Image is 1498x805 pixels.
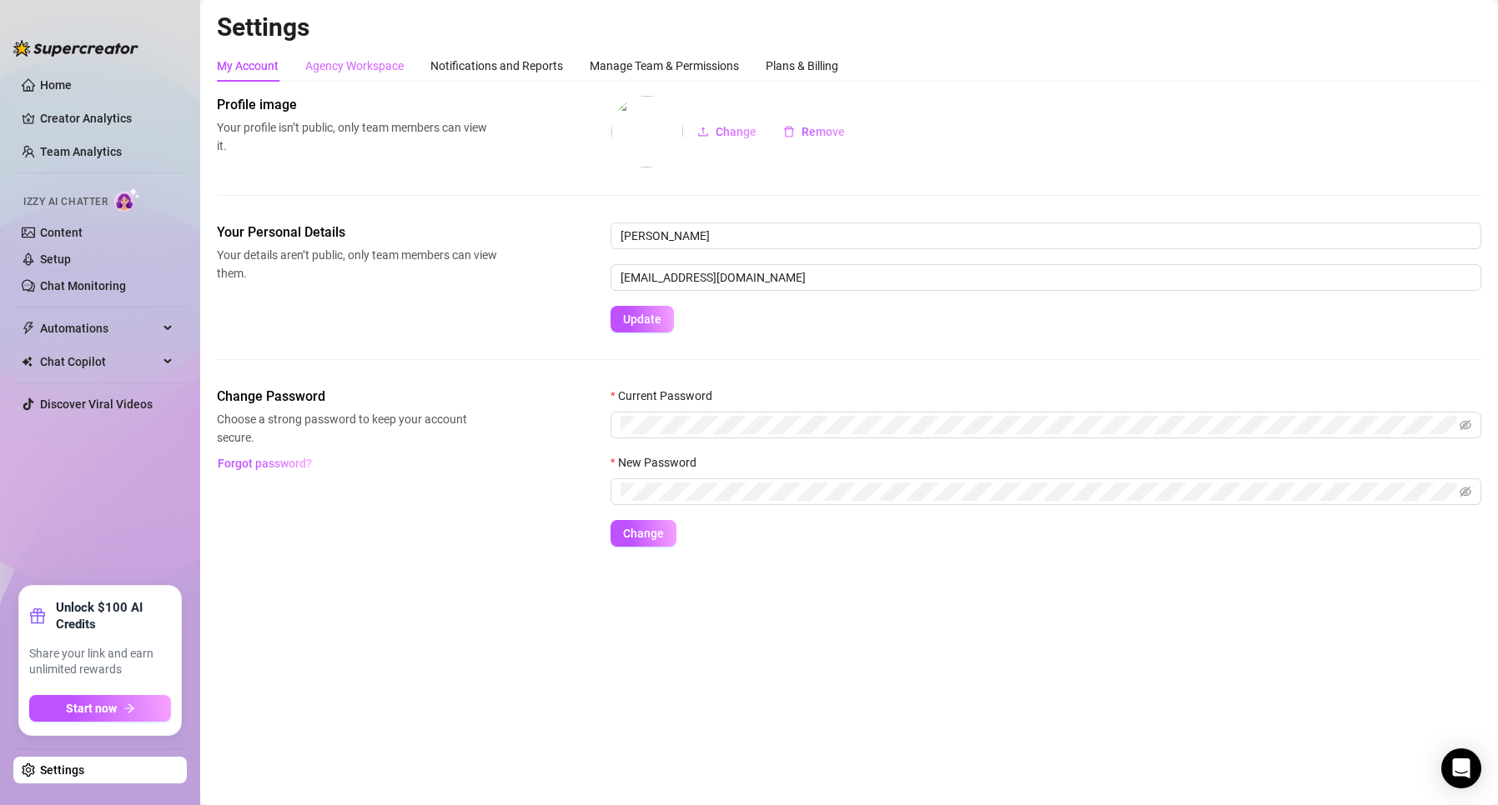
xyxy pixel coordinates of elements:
a: Creator Analytics [40,105,173,132]
span: thunderbolt [22,322,35,335]
a: Team Analytics [40,145,122,158]
button: Change [684,118,770,145]
span: Remove [802,125,845,138]
label: New Password [611,453,707,472]
div: Manage Team & Permissions [590,57,739,75]
span: eye-invisible [1460,419,1471,431]
strong: Unlock $100 AI Credits [56,599,171,632]
label: Current Password [611,387,723,405]
button: Remove [770,118,858,145]
a: Discover Viral Videos [40,397,153,411]
a: Setup [40,252,71,266]
div: Plans & Billing [766,57,838,75]
input: Enter new email [611,264,1481,291]
span: Change [623,527,664,540]
span: Izzy AI Chatter [23,194,108,210]
span: Update [623,312,661,326]
div: Open Intercom Messenger [1441,748,1481,788]
span: Your Personal Details [217,222,497,242]
span: Forgot password? [218,457,312,470]
div: My Account [217,57,279,75]
a: Home [40,78,72,92]
img: logo-BBDzfeDw.svg [13,40,138,57]
span: Start now [66,702,117,715]
div: Agency Workspace [305,57,404,75]
span: arrow-right [123,702,135,714]
span: Your profile isn’t public, only team members can view it. [217,118,497,155]
span: Change Password [217,387,497,407]
button: Change [611,520,676,547]
span: upload [697,126,709,137]
span: eye-invisible [1460,486,1471,497]
input: Enter name [611,222,1481,249]
a: Content [40,226,83,239]
h2: Settings [217,12,1481,43]
span: gift [29,607,46,624]
span: Share your link and earn unlimited rewards [29,646,171,678]
span: Change [716,125,757,138]
span: Chat Copilot [40,348,158,375]
button: Forgot password? [217,450,312,477]
input: Current Password [621,416,1456,434]
span: Choose a strong password to keep your account secure. [217,410,497,447]
span: Profile image [217,95,497,115]
a: Chat Monitoring [40,279,126,292]
img: profilePics%2F1FLlk62CPCfqWi4cF4kjVbCU7Fo2.png [611,96,683,167]
button: Start nowarrow-right [29,695,171,722]
a: Settings [40,763,84,777]
img: AI Chatter [114,187,140,212]
div: Notifications and Reports [430,57,563,75]
span: delete [783,126,795,137]
span: Your details aren’t public, only team members can view them. [217,246,497,282]
span: Automations [40,315,158,342]
img: Chat Copilot [22,356,33,367]
input: New Password [621,482,1456,501]
button: Update [611,306,674,332]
